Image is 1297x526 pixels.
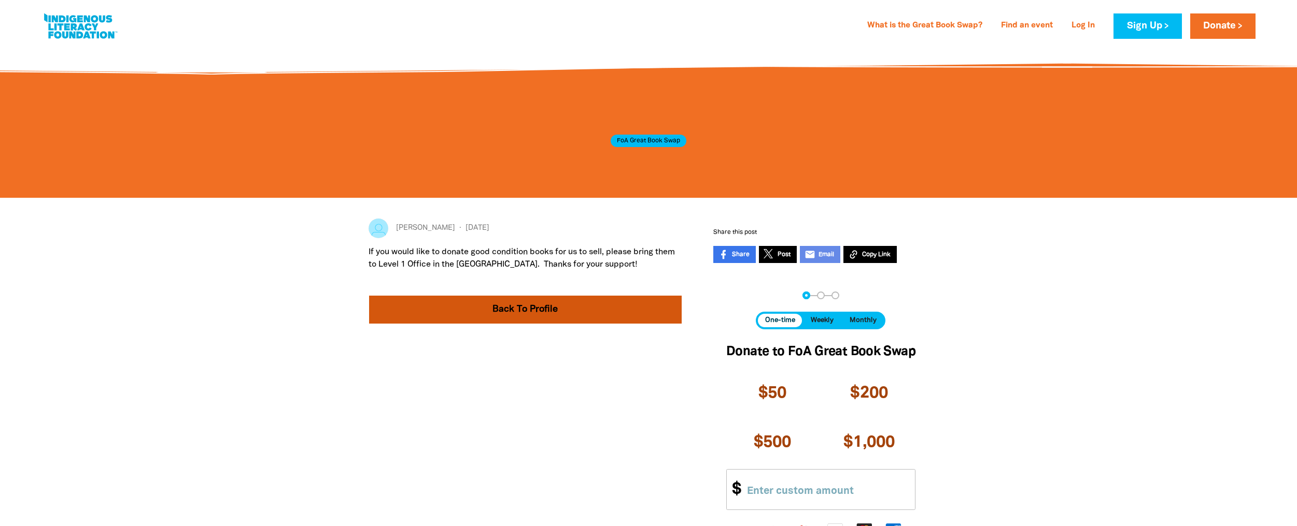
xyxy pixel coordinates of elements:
[805,249,815,260] i: email
[726,420,819,465] button: $500
[817,291,825,299] button: Navigate to step 2 of 3 to enter your details
[861,18,989,34] a: What is the Great Book Swap?
[823,420,915,465] button: $1,000
[369,246,682,271] p: If you would like to donate good condition books for us to sell, please bring them to Level 1 Off...
[804,314,841,327] button: Weekly
[843,314,884,327] button: Monthly
[713,229,757,235] span: Share this post
[843,435,895,450] span: $1,000
[995,18,1059,34] a: Find an event
[713,246,756,263] a: Share
[1190,13,1256,39] a: Donate
[800,246,840,263] a: emailEmail
[726,342,915,362] h2: Donate to FoA Great Book Swap
[811,317,834,324] span: Weekly
[850,386,888,401] span: $200
[823,371,915,416] button: $200
[831,291,839,299] button: Navigate to step 3 of 3 to enter your payment details
[765,317,795,324] span: One-time
[726,371,819,416] button: $50
[732,250,750,259] span: Share
[1113,13,1181,39] a: Sign Up
[850,317,877,324] span: Monthly
[862,250,891,259] span: Copy Link
[758,314,802,327] button: One-time
[759,246,797,263] a: Post
[756,312,885,329] div: Donation frequency
[758,386,787,401] span: $50
[611,135,686,147] span: FoA Great Book Swap
[819,250,834,259] span: Email
[455,223,489,234] span: [DATE]
[738,470,915,509] input: Enter custom amount
[754,435,792,450] span: $500
[843,246,897,263] button: Copy Link
[802,291,810,299] button: Navigate to step 1 of 3 to enter your donation amount
[778,250,791,259] span: Post
[727,470,741,509] span: $
[369,296,682,324] a: Back To Profile
[1065,18,1101,34] a: Log In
